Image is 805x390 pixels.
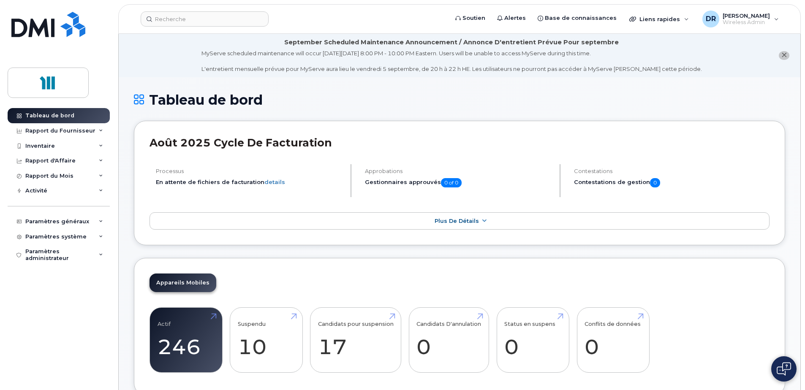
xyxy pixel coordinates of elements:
h2: août 2025 Cycle de facturation [150,136,770,149]
a: Status en suspens 0 [504,312,561,368]
li: En attente de fichiers de facturation [156,178,343,186]
div: September Scheduled Maintenance Announcement / Annonce D'entretient Prévue Pour septembre [284,38,619,47]
a: details [264,179,285,185]
a: Appareils Mobiles [150,274,216,292]
img: Open chat [777,362,791,376]
button: close notification [779,51,789,60]
h4: Approbations [365,168,552,174]
span: Plus de détails [435,218,479,224]
h4: Processus [156,168,343,174]
a: Actif 246 [158,312,215,368]
div: MyServe scheduled maintenance will occur [DATE][DATE] 8:00 PM - 10:00 PM Eastern. Users will be u... [201,49,702,73]
h4: Contestations [574,168,770,174]
h5: Contestations de gestion [574,178,770,187]
a: Candidats D'annulation 0 [416,312,481,368]
h5: Gestionnaires approuvés [365,178,552,187]
a: Candidats pour suspension 17 [318,312,394,368]
span: 0 of 0 [441,178,462,187]
span: 0 [650,178,660,187]
a: Suspendu 10 [238,312,295,368]
a: Conflits de données 0 [585,312,642,368]
h1: Tableau de bord [134,92,785,107]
